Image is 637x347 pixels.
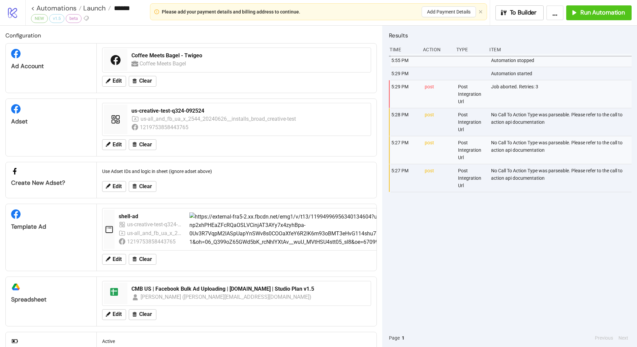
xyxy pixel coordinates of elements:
[129,76,156,87] button: Clear
[113,311,122,317] span: Edit
[391,136,419,164] div: 5:27 PM
[113,183,122,190] span: Edit
[102,181,126,192] button: Edit
[490,108,633,136] div: No Call To Action Type was parseable. Please refer to the call to action api documentation
[127,237,177,246] div: 1219753858443765
[457,164,486,192] div: Post Integration Url
[139,256,152,262] span: Clear
[490,67,633,80] div: Automation started
[11,223,91,231] div: Template Ad
[391,80,419,108] div: 5:29 PM
[49,14,64,23] div: v1.5
[5,31,377,40] h2: Configuration
[131,107,367,115] div: us-creative-test-q324-092524
[82,4,106,12] span: Launch
[102,76,126,87] button: Edit
[427,9,471,15] span: Add Payment Details
[424,164,453,192] div: post
[11,296,91,303] div: Spreadsheet
[11,118,91,125] div: Adset
[113,142,122,148] span: Edit
[422,43,451,56] div: Action
[457,108,486,136] div: Post Integration Url
[400,334,406,342] button: 1
[129,139,156,150] button: Clear
[389,43,418,56] div: Time
[593,334,615,342] button: Previous
[139,142,152,148] span: Clear
[11,179,91,187] div: Create new adset?
[129,181,156,192] button: Clear
[129,254,156,265] button: Clear
[389,31,632,40] h2: Results
[102,309,126,320] button: Edit
[456,43,484,56] div: Type
[102,254,126,265] button: Edit
[139,183,152,190] span: Clear
[566,5,632,20] button: Run Automation
[391,54,419,67] div: 5:55 PM
[113,78,122,84] span: Edit
[490,54,633,67] div: Automation stopped
[140,59,187,68] div: Coffee Meets Bagel
[424,108,453,136] div: post
[479,10,483,14] button: close
[495,5,544,20] button: To Builder
[391,108,419,136] div: 5:28 PM
[66,14,82,23] div: beta
[129,309,156,320] button: Clear
[139,78,152,84] span: Clear
[490,80,633,108] div: Job aborted. Retries: 3
[424,80,453,108] div: post
[162,8,300,16] div: Please add your payment details and billing address to continue.
[82,5,111,11] a: Launch
[457,136,486,164] div: Post Integration Url
[139,311,152,317] span: Clear
[616,334,630,342] button: Next
[11,62,91,70] div: Ad Account
[490,136,633,164] div: No Call To Action Type was parseable. Please refer to the call to action api documentation
[457,80,486,108] div: Post Integration Url
[119,213,184,220] div: shell-ad
[99,165,374,178] div: Use Adset IDs and logic in sheet (ignore adset above)
[140,123,189,132] div: 1219753858443765
[127,229,181,237] div: us-all_and_fb_ua_x_2544_20240626__installs_broad_creative-test
[141,293,312,301] div: [PERSON_NAME] ([PERSON_NAME][EMAIL_ADDRESS][DOMAIN_NAME])
[113,256,122,262] span: Edit
[422,6,476,17] button: Add Payment Details
[389,334,400,342] span: Page
[31,5,82,11] a: < Automations
[424,136,453,164] div: post
[131,285,367,293] div: CMB US | Facebook Bulk Ad Uploading | [DOMAIN_NAME] | Studio Plan v1.5
[546,5,564,20] button: ...
[31,14,48,23] div: NEW
[391,164,419,192] div: 5:27 PM
[127,220,181,229] div: us-creative-test-q324-092524
[131,52,367,59] div: Coffee Meets Bagel - Twigeo
[391,67,419,80] div: 5:29 PM
[580,9,625,17] span: Run Automation
[490,164,633,192] div: No Call To Action Type was parseable. Please refer to the call to action api documentation
[489,43,632,56] div: Item
[510,9,537,17] span: To Builder
[102,139,126,150] button: Edit
[154,9,159,14] span: exclamation-circle
[141,115,296,123] div: us-all_and_fb_ua_x_2544_20240626__installs_broad_creative-test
